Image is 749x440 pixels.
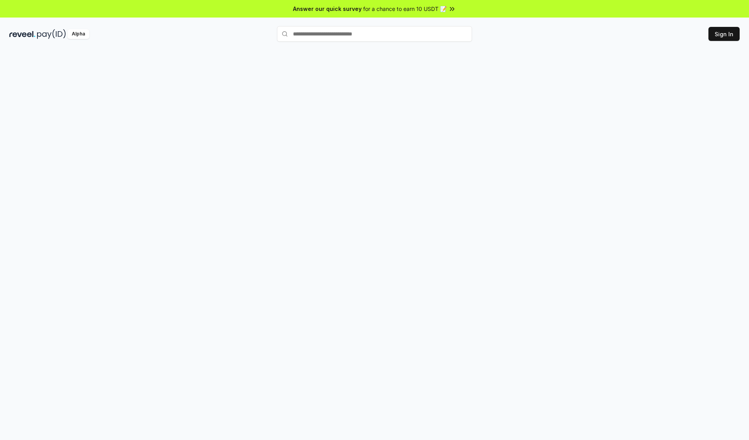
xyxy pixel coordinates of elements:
span: for a chance to earn 10 USDT 📝 [363,5,447,13]
button: Sign In [708,27,740,41]
img: pay_id [37,29,66,39]
div: Alpha [67,29,89,39]
img: reveel_dark [9,29,35,39]
span: Answer our quick survey [293,5,362,13]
